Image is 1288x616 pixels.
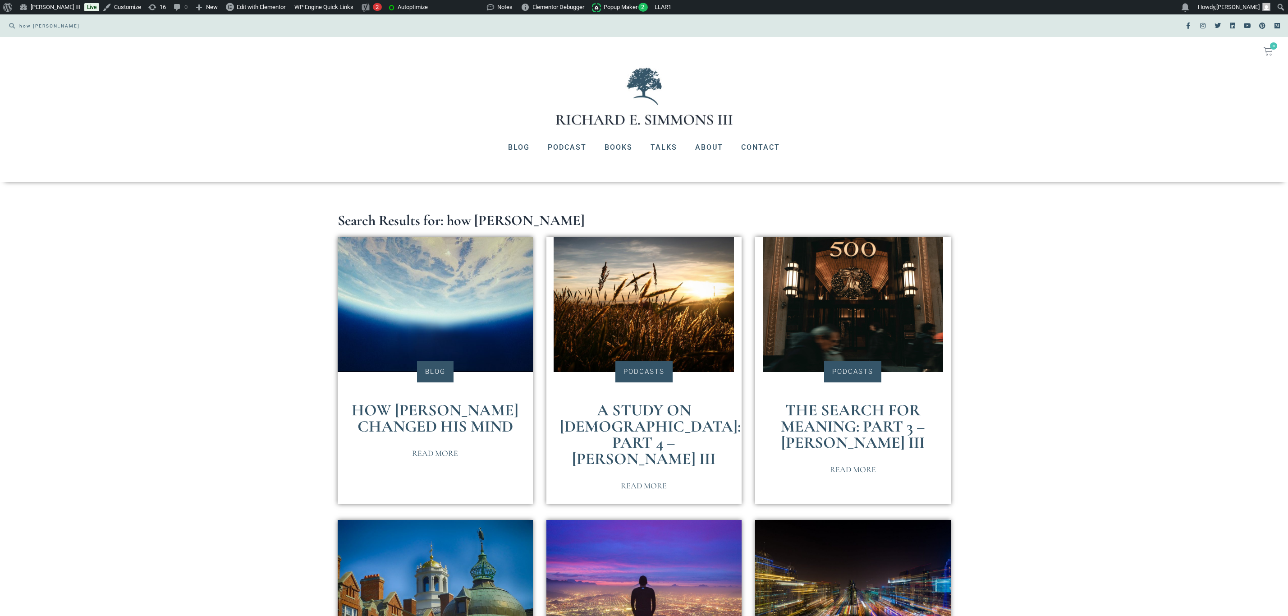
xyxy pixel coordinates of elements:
h1: Search Results for: how [PERSON_NAME] [338,213,951,228]
span: Read More [621,482,667,490]
a: About [686,136,732,159]
a: The Search for Meaning: Part 3 – [PERSON_NAME] III [781,400,925,452]
a: Podcast [539,136,596,159]
span: [PERSON_NAME] [1216,4,1260,10]
a: Read More [401,444,469,463]
a: Read More [610,476,678,495]
span: Read More [412,449,458,457]
span: 2 [376,4,379,10]
span: Edit with Elementor [237,4,285,10]
a: 0 [1253,41,1283,61]
a: Talks [642,136,686,159]
span: 1 [668,4,671,10]
span: 0 [1270,42,1277,50]
input: SEARCH [15,19,640,32]
a: How [PERSON_NAME] Changed His Mind [352,400,518,436]
span: 2 [638,3,648,12]
a: Blog [499,136,539,159]
img: Views over 48 hours. Click for more Jetpack Stats. [436,2,486,13]
span: Read More [830,465,876,473]
a: A Study on [DEMOGRAPHIC_DATA]: Part 4 – [PERSON_NAME] III [560,400,741,469]
a: Read More [819,460,887,479]
a: Live [84,3,99,11]
a: Contact [732,136,789,159]
a: Books [596,136,642,159]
